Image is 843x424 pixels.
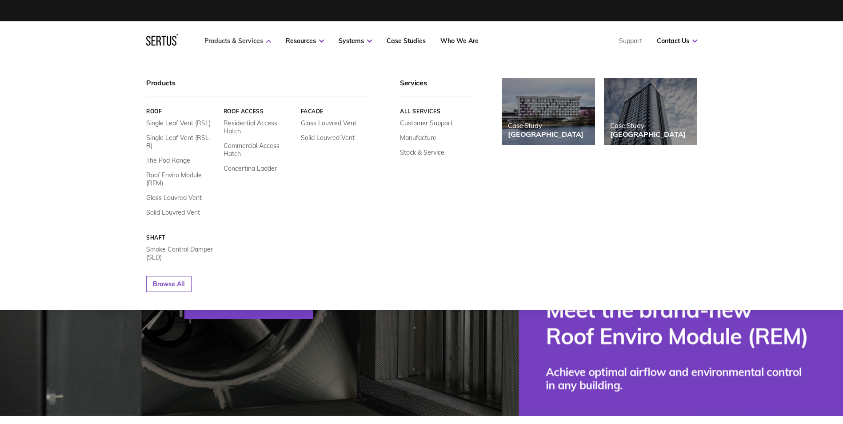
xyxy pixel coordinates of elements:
a: Concertina Ladder [223,164,276,172]
div: [GEOGRAPHIC_DATA] [508,130,583,139]
div: Case Study [610,121,686,130]
a: Case Study[GEOGRAPHIC_DATA] [502,78,595,145]
a: All services [400,108,475,115]
a: Products & Services [204,37,271,45]
a: Residential Access Hatch [223,119,294,135]
a: Case Studies [387,37,426,45]
a: Roof Access [223,108,294,115]
div: Case Study [508,121,583,130]
div: [GEOGRAPHIC_DATA] [610,130,686,139]
a: Single Leaf Vent (RSL-R) [146,134,217,150]
a: Commercial Access Hatch [223,142,294,158]
a: Glass Louvred Vent [146,194,202,202]
a: Solid Louvred Vent [146,208,200,216]
a: Solid Louvred Vent [300,134,354,142]
a: Single Leaf Vent (RSL) [146,119,211,127]
a: Smoke Control Damper (SLD) [146,245,217,261]
a: Resources [286,37,324,45]
a: Systems [339,37,372,45]
a: Manufacture [400,134,436,142]
a: Shaft [146,234,217,241]
a: Roof Enviro Module (REM) [146,171,217,187]
iframe: Chat Widget [683,321,843,424]
a: The Pod Range [146,156,190,164]
a: Support [619,37,642,45]
a: Stock & Service [400,148,444,156]
a: Browse All [146,276,192,292]
a: Contact Us [657,37,697,45]
div: Products [146,78,371,96]
a: Customer Support [400,119,453,127]
a: Roof [146,108,217,115]
a: Glass Louvred Vent [300,119,356,127]
a: Who We Are [440,37,479,45]
a: Facade [300,108,371,115]
div: Services [400,78,475,96]
a: Case Study[GEOGRAPHIC_DATA] [604,78,697,145]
